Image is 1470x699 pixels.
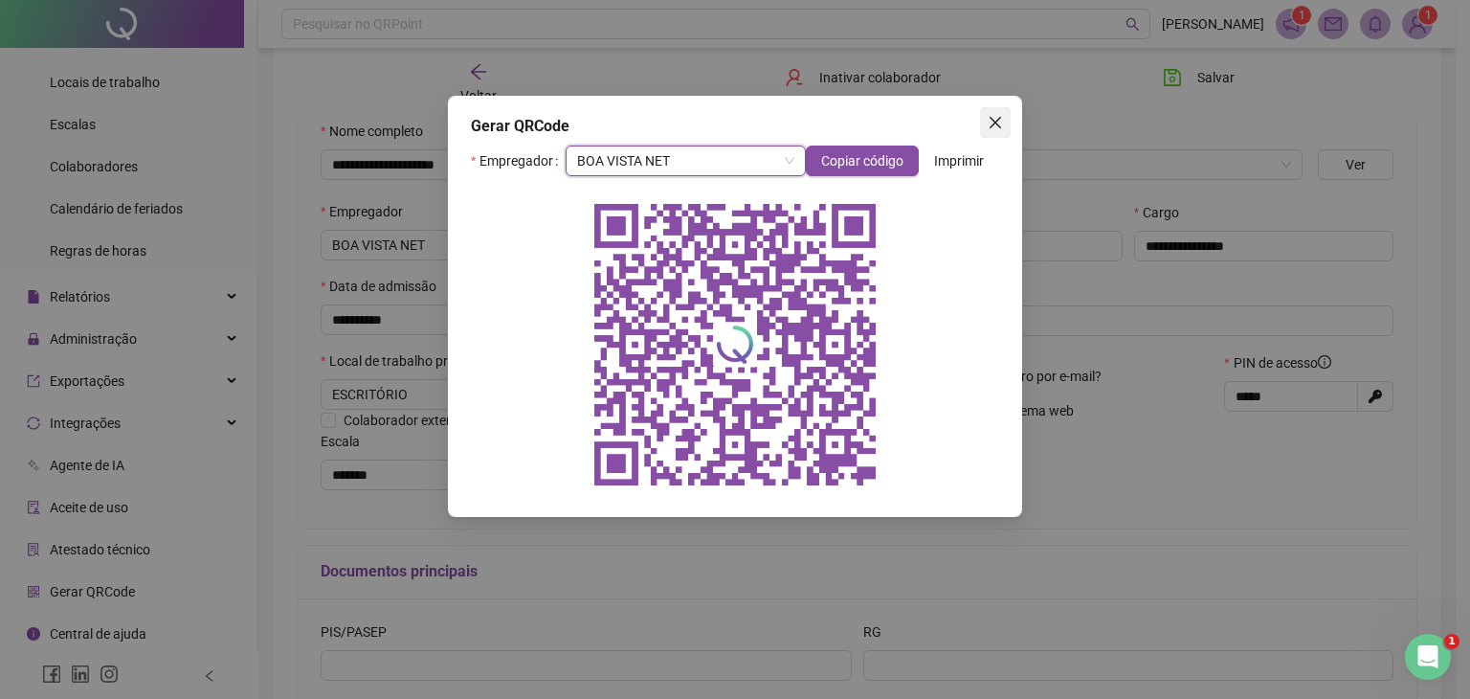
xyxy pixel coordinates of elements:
[1444,634,1459,649] span: 1
[582,192,888,498] img: qrcode do empregador
[806,146,919,176] button: Copiar código
[471,146,566,176] label: Empregador
[577,147,794,175] span: BOA VISTA NET
[821,150,903,171] span: Copiar código
[471,115,999,138] div: Gerar QRCode
[988,115,1003,130] span: close
[934,150,984,171] span: Imprimir
[1405,634,1451,680] iframe: Intercom live chat
[919,146,999,176] button: Imprimir
[980,107,1011,138] button: Close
